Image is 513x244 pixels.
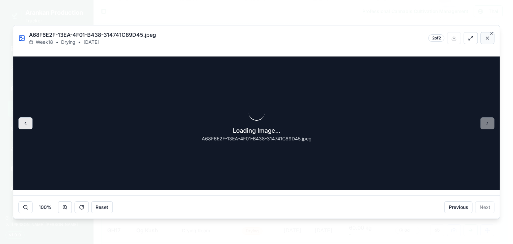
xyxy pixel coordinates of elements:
span: • [78,39,81,45]
span: 100 % [35,204,55,211]
button: Reset [91,201,113,213]
div: A68F6E2F-13EA-4F01-B438-314741C89D45.jpeg [202,135,312,142]
button: Previous [445,201,473,213]
span: Week 18 [36,39,53,45]
div: Loading Image... [202,126,312,135]
span: [DATE] [83,39,99,45]
div: 2 of 2 [429,34,445,42]
span: • [56,39,58,45]
h3: A68F6E2F-13EA-4F01-B438-314741C89D45.jpeg [29,31,156,39]
span: Drying [61,39,75,45]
